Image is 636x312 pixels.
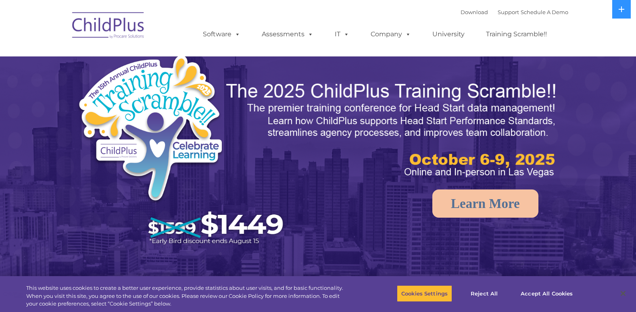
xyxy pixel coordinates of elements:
font: | [461,9,568,15]
button: Close [614,285,632,302]
a: Learn More [432,189,538,218]
button: Reject All [459,285,509,302]
div: This website uses cookies to create a better user experience, provide statistics about user visit... [26,284,350,308]
button: Cookies Settings [397,285,452,302]
button: Accept All Cookies [516,285,577,302]
a: Company [363,26,419,42]
a: Training Scramble!! [478,26,555,42]
a: Support [498,9,519,15]
a: University [424,26,473,42]
img: ChildPlus by Procare Solutions [68,6,149,47]
a: Download [461,9,488,15]
a: Schedule A Demo [521,9,568,15]
a: Software [195,26,248,42]
a: IT [327,26,357,42]
a: Assessments [254,26,321,42]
